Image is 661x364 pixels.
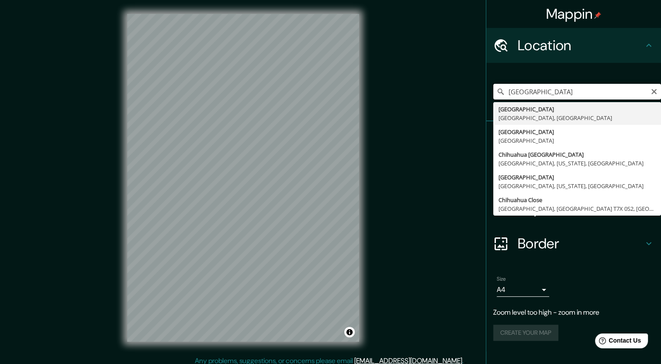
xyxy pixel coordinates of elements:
[486,121,661,156] div: Pins
[498,182,656,190] div: [GEOGRAPHIC_DATA], [US_STATE], [GEOGRAPHIC_DATA]
[498,150,656,159] div: Chihuahua [GEOGRAPHIC_DATA]
[583,330,651,354] iframe: Help widget launcher
[518,200,644,217] h4: Layout
[498,196,656,204] div: Chihuahua Close
[497,283,549,297] div: A4
[493,84,661,100] input: Pick your city or area
[518,235,644,252] h4: Border
[344,327,355,337] button: Toggle attribution
[486,226,661,261] div: Border
[498,113,656,122] div: [GEOGRAPHIC_DATA], [GEOGRAPHIC_DATA]
[594,12,601,19] img: pin-icon.png
[498,173,656,182] div: [GEOGRAPHIC_DATA]
[498,204,656,213] div: [GEOGRAPHIC_DATA], [GEOGRAPHIC_DATA] T7X 0S2, [GEOGRAPHIC_DATA]
[498,105,656,113] div: [GEOGRAPHIC_DATA]
[493,307,654,318] p: Zoom level too high - zoom in more
[546,5,602,23] h4: Mappin
[498,136,656,145] div: [GEOGRAPHIC_DATA]
[498,159,656,168] div: [GEOGRAPHIC_DATA], [US_STATE], [GEOGRAPHIC_DATA]
[498,127,656,136] div: [GEOGRAPHIC_DATA]
[486,28,661,63] div: Location
[518,37,644,54] h4: Location
[486,191,661,226] div: Layout
[127,14,359,342] canvas: Map
[486,156,661,191] div: Style
[651,87,658,95] button: Clear
[497,275,506,283] label: Size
